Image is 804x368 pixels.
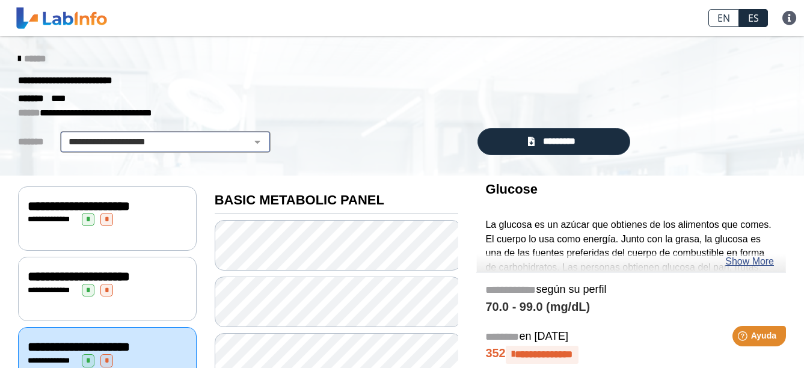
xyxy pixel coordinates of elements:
h4: 70.0 - 99.0 (mg/dL) [485,300,777,314]
b: Glucose [485,182,538,197]
a: Show More [725,254,774,269]
h4: 352 [485,346,777,364]
a: ES [739,9,768,27]
h5: según su perfil [485,283,777,297]
b: BASIC METABOLIC PANEL [215,192,384,207]
h5: en [DATE] [485,330,777,344]
p: La glucosa es un azúcar que obtienes de los alimentos que comes. El cuerpo lo usa como energía. J... [485,218,777,333]
iframe: Help widget launcher [697,321,791,355]
a: EN [708,9,739,27]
